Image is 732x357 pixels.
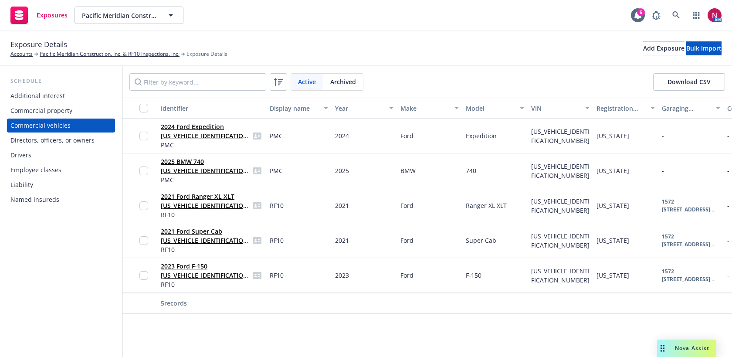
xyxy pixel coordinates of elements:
button: Display name [266,98,332,119]
button: Bulk import [686,41,722,55]
span: - [727,271,729,279]
span: Active [298,77,316,86]
div: Additional interest [10,89,65,103]
div: Commercial vehicles [10,119,71,133]
div: Directors, officers, or owners [10,133,95,147]
span: RF10 [270,236,284,245]
span: RF10 [270,271,284,280]
button: Garaging address [658,98,724,119]
button: Pacific Meridian Construction, Inc. & RF10 Inspections, Inc. [75,7,183,24]
a: 2025 BMW 740 [US_VEHICLE_IDENTIFICATION_NUMBER] [161,157,251,184]
span: Pacific Meridian Construction, Inc. & RF10 Inspections, Inc. [82,11,157,20]
div: Add Exposure [643,42,685,55]
div: Drag to move [657,340,668,357]
span: 2021 Ford Ranger XL XLT [US_VEHICLE_IDENTIFICATION_NUMBER] [161,192,252,210]
span: - [727,167,729,175]
span: 2021 [335,236,349,245]
b: 1572 [STREET_ADDRESS] [662,233,714,248]
span: 2025 [335,167,349,175]
span: [US_STATE] [596,271,629,279]
button: Download CSV [653,73,725,91]
div: Drivers [10,148,31,162]
a: Liability [7,178,115,192]
span: PMC [270,166,283,175]
div: Schedule [7,77,115,85]
input: Toggle Row Selected [139,167,148,175]
span: [US_VEHICLE_IDENTIFICATION_NUMBER] [531,127,590,145]
span: RF10 [270,201,284,210]
div: Garaging address [662,104,711,113]
span: 2023 [335,271,349,279]
a: Commercial property [7,104,115,118]
span: Exposures [37,12,68,19]
a: Switch app [688,7,705,24]
span: [US_STATE] [596,201,629,210]
span: 740 [466,167,476,175]
a: 2024 Ford Expedition [US_VEHICLE_IDENTIFICATION_NUMBER] [161,122,251,149]
span: 2021 [335,201,349,210]
div: Liability [10,178,33,192]
div: 6 [637,8,645,16]
span: [US_STATE] [596,167,629,175]
span: - [727,201,729,210]
span: 5 records [161,299,187,307]
span: Expedition [466,132,497,140]
span: [US_VEHICLE_IDENTIFICATION_NUMBER] [531,232,590,249]
a: idCard [252,270,262,281]
span: Ford [400,201,413,210]
span: RF10 [161,280,252,289]
span: 2023 Ford F-150 [US_VEHICLE_IDENTIFICATION_NUMBER] [161,262,252,280]
a: 2023 Ford F-150 [US_VEHICLE_IDENTIFICATION_NUMBER] [161,262,251,289]
b: 1572 [STREET_ADDRESS] [662,268,714,283]
div: Bulk import [686,42,722,55]
span: PMC [270,131,283,140]
span: RF10 [161,210,252,219]
div: Employee classes [10,163,61,177]
span: RF10 [161,245,252,254]
div: Commercial property [10,104,72,118]
span: [US_VEHICLE_IDENTIFICATION_NUMBER] [531,197,590,214]
a: 2021 Ford Ranger XL XLT [US_VEHICLE_IDENTIFICATION_NUMBER] [161,192,251,219]
span: idCard [252,201,262,211]
span: Super Cab [466,236,496,245]
a: Search [668,7,685,24]
span: - [727,132,729,140]
b: 1572 [STREET_ADDRESS] [662,198,714,213]
span: Ford [400,236,413,245]
span: idCard [252,235,262,246]
span: PMC [161,175,252,184]
div: Display name [270,104,319,113]
span: Archived [330,77,356,86]
span: idCard [252,166,262,176]
span: Nova Assist [675,344,709,352]
div: VIN [531,104,580,113]
span: Exposure Details [186,50,227,58]
span: idCard [252,131,262,141]
span: 2021 Ford Super Cab [US_VEHICLE_IDENTIFICATION_NUMBER] [161,227,252,245]
button: Year [332,98,397,119]
a: Directors, officers, or owners [7,133,115,147]
button: Add Exposure [643,41,685,55]
button: Registration state [593,98,658,119]
a: Accounts [10,50,33,58]
input: Toggle Row Selected [139,201,148,210]
button: VIN [528,98,593,119]
button: Make [397,98,462,119]
input: Toggle Row Selected [139,236,148,245]
a: 2021 Ford Super Cab [US_VEHICLE_IDENTIFICATION_NUMBER] [161,227,251,254]
button: Identifier [157,98,266,119]
span: F-150 [466,271,481,279]
span: - [662,166,664,175]
a: Exposures [7,3,71,27]
a: Commercial vehicles [7,119,115,133]
span: PMC [161,140,252,150]
button: Model [462,98,528,119]
div: Year [335,104,384,113]
input: Select all [139,104,148,112]
span: [US_VEHICLE_IDENTIFICATION_NUMBER] [531,267,590,284]
span: Ford [400,132,413,140]
a: Employee classes [7,163,115,177]
input: Toggle Row Selected [139,271,148,280]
